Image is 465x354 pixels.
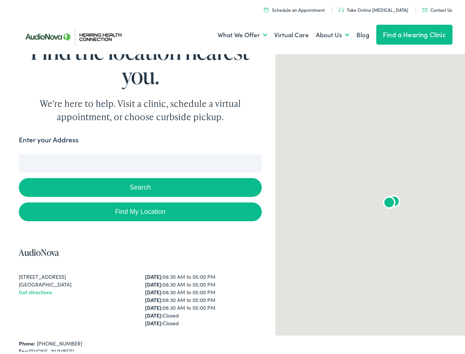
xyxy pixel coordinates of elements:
[339,6,344,10] img: utility icon
[385,191,403,209] div: AudioNova
[264,4,325,11] a: Schedule an Appointment
[339,4,408,11] a: Take Online [MEDICAL_DATA]
[145,271,163,278] strong: [DATE]:
[145,302,163,309] strong: [DATE]:
[218,19,267,46] a: What We Offer
[145,317,163,324] strong: [DATE]:
[19,132,78,143] label: Enter your Address
[19,345,29,353] strong: Fax:
[145,278,163,286] strong: [DATE]:
[22,95,258,121] div: We're here to help. Visit a clinic, schedule a virtual appointment, or choose curbside pickup.
[19,176,261,195] button: Search
[274,19,309,46] a: Virtual Care
[19,37,261,86] h1: Find the location nearest you.
[19,345,261,353] div: [PHONE_NUMBER]
[19,200,261,219] a: Find My Location
[19,278,135,286] div: [GEOGRAPHIC_DATA]
[145,294,163,301] strong: [DATE]:
[37,337,82,345] a: [PHONE_NUMBER]
[264,5,268,10] img: utility icon
[19,337,35,345] strong: Phone:
[19,271,135,278] div: [STREET_ADDRESS]
[422,6,427,10] img: utility icon
[356,19,369,46] a: Blog
[145,271,262,325] div: 08:30 AM to 05:00 PM 08:30 AM to 05:00 PM 08:30 AM to 05:00 PM 08:30 AM to 05:00 PM 08:30 AM to 0...
[376,22,452,42] a: Find a Hearing Clinic
[19,286,52,294] a: Get directions
[19,244,59,256] a: AudioNova
[316,19,349,46] a: About Us
[145,309,163,317] strong: [DATE]:
[380,192,398,210] div: AudioNova
[145,286,163,294] strong: [DATE]:
[422,4,452,11] a: Contact Us
[19,152,261,170] input: Enter your address or zip code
